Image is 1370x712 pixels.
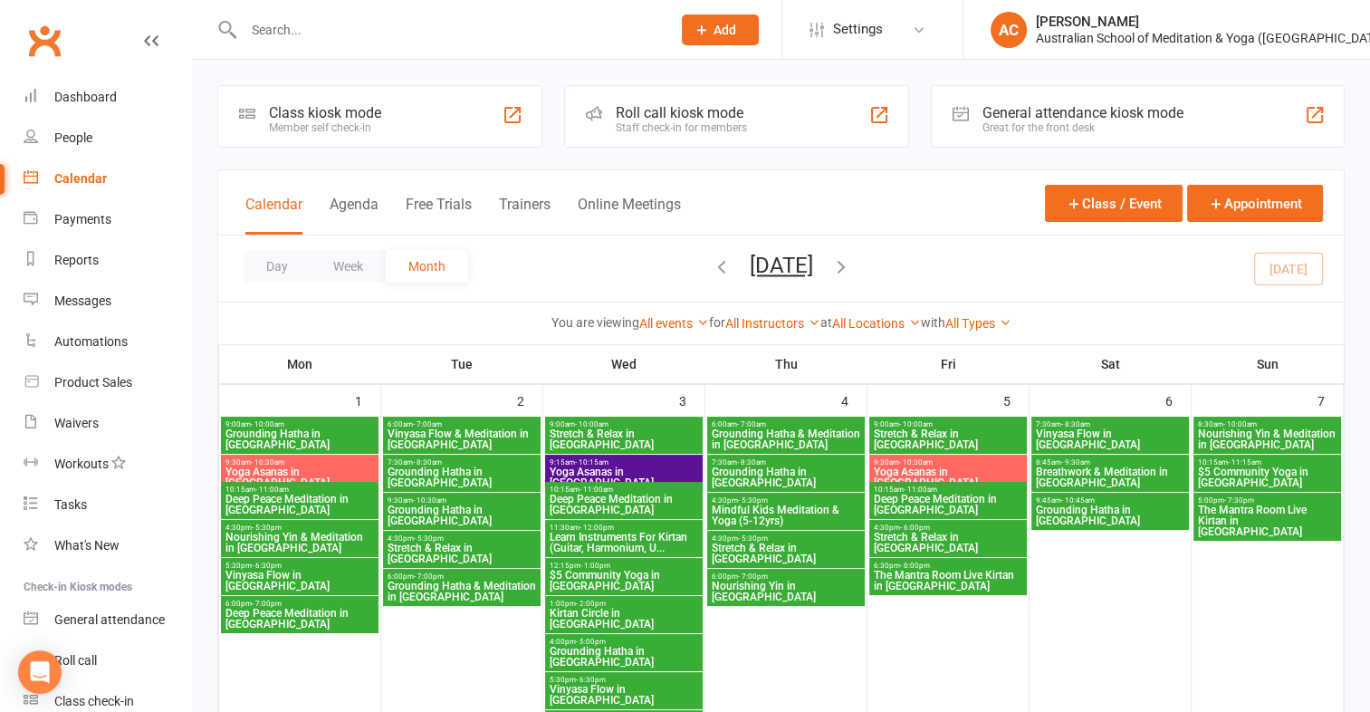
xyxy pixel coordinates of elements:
span: - 10:30am [899,458,933,467]
span: Grounding Hatha in [GEOGRAPHIC_DATA] [387,505,537,526]
span: Stretch & Relax in [GEOGRAPHIC_DATA] [711,543,861,564]
span: - 1:00pm [580,562,610,570]
span: 4:30pm [711,496,861,505]
a: Payments [24,199,191,240]
span: 6:00am [711,420,861,428]
button: Free Trials [406,196,472,235]
span: - 10:00am [251,420,284,428]
span: Breathwork & Meditation in [GEOGRAPHIC_DATA] [1035,467,1185,488]
span: The Mantra Room Live Kirtan in [GEOGRAPHIC_DATA] [873,570,1023,592]
strong: You are viewing [551,315,639,330]
span: - 10:30am [251,458,284,467]
div: Workouts [54,457,109,471]
span: Kirtan Circle in [GEOGRAPHIC_DATA] [549,608,699,630]
span: 9:15am [549,458,699,467]
span: - 7:30pm [1224,496,1254,505]
span: 6:00am [387,420,537,428]
span: - 8:30am [737,458,766,467]
a: Reports [24,240,191,281]
span: Grounding Hatha in [GEOGRAPHIC_DATA] [387,467,537,488]
a: Roll call [24,640,191,681]
button: Class / Event [1045,185,1183,222]
a: What's New [24,525,191,566]
div: Messages [54,293,111,308]
span: The Mantra Room Live Kirtan in [GEOGRAPHIC_DATA] [1197,505,1338,537]
span: 4:30pm [873,524,1023,532]
span: Learn Instruments For Kirtan (Guitar, Harmonium, U... [549,532,699,553]
span: Grounding Hatha in [GEOGRAPHIC_DATA] [549,646,699,668]
button: Appointment [1187,185,1323,222]
div: General attendance [54,612,165,627]
a: Workouts [24,444,191,485]
span: 9:45am [1035,496,1185,505]
span: Deep Peace Meditation in [GEOGRAPHIC_DATA] [225,608,375,630]
div: 3 [679,385,704,415]
span: Grounding Hatha in [GEOGRAPHIC_DATA] [225,428,375,450]
span: 5:00pm [1197,496,1338,505]
span: 6:30pm [873,562,1023,570]
span: $5 Community Yoga in [GEOGRAPHIC_DATA] [549,570,699,592]
span: 12:15pm [549,562,699,570]
div: Member self check-in [269,121,381,134]
span: $5 Community Yoga in [GEOGRAPHIC_DATA] [1197,467,1338,488]
span: - 12:00pm [580,524,614,532]
span: Deep Peace Meditation in [GEOGRAPHIC_DATA] [225,494,375,515]
div: What's New [54,538,120,553]
span: 9:00am [225,420,375,428]
th: Sun [1192,345,1344,383]
span: Stretch & Relax in [GEOGRAPHIC_DATA] [549,428,699,450]
span: Settings [833,9,883,50]
a: Waivers [24,403,191,444]
span: - 5:30pm [252,524,282,532]
span: - 6:00pm [900,524,930,532]
span: - 10:00am [1223,420,1257,428]
a: Automations [24,322,191,362]
span: 5:30pm [225,562,375,570]
a: Product Sales [24,362,191,403]
button: Week [311,250,386,283]
span: - 11:00am [904,486,937,494]
div: 1 [355,385,380,415]
span: Stretch & Relax in [GEOGRAPHIC_DATA] [873,532,1023,553]
span: - 10:45am [1061,496,1095,505]
span: - 7:00am [413,420,442,428]
strong: at [820,315,832,330]
span: - 5:30pm [414,534,444,543]
span: Deep Peace Meditation in [GEOGRAPHIC_DATA] [549,494,699,515]
div: 7 [1317,385,1343,415]
span: 10:15am [873,486,1023,494]
th: Thu [705,345,867,383]
span: Yoga Asanas in [GEOGRAPHIC_DATA] [873,467,1023,488]
span: - 5:30pm [738,496,768,505]
span: Stretch & Relax in [GEOGRAPHIC_DATA] [873,428,1023,450]
a: Calendar [24,159,191,199]
span: - 8:30am [1061,420,1090,428]
span: Vinyasa Flow in [GEOGRAPHIC_DATA] [549,684,699,706]
button: Calendar [245,196,302,235]
a: People [24,118,191,159]
div: AC [991,12,1027,48]
span: Vinyasa Flow in [GEOGRAPHIC_DATA] [225,570,375,592]
span: 7:30am [387,458,537,467]
span: Grounding Hatha & Meditation in [GEOGRAPHIC_DATA] [387,581,537,602]
th: Wed [543,345,705,383]
span: 6:00pm [387,572,537,581]
span: 10:15am [1197,458,1338,467]
a: Dashboard [24,77,191,118]
span: 5:30pm [549,676,699,684]
div: Roll call kiosk mode [616,104,747,121]
span: - 10:00am [899,420,933,428]
div: Roll call [54,653,97,668]
span: - 5:00pm [576,638,606,646]
span: Nourishing Yin & Meditation in [GEOGRAPHIC_DATA] [225,532,375,553]
span: Grounding Hatha & Meditation in [GEOGRAPHIC_DATA] [711,428,861,450]
th: Tue [381,345,543,383]
span: - 8:00pm [900,562,930,570]
span: - 2:00pm [576,600,606,608]
span: - 11:00am [580,486,613,494]
button: Day [244,250,311,283]
button: [DATE] [750,253,813,278]
div: Class check-in [54,694,134,708]
div: 4 [841,385,867,415]
div: Automations [54,334,128,349]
